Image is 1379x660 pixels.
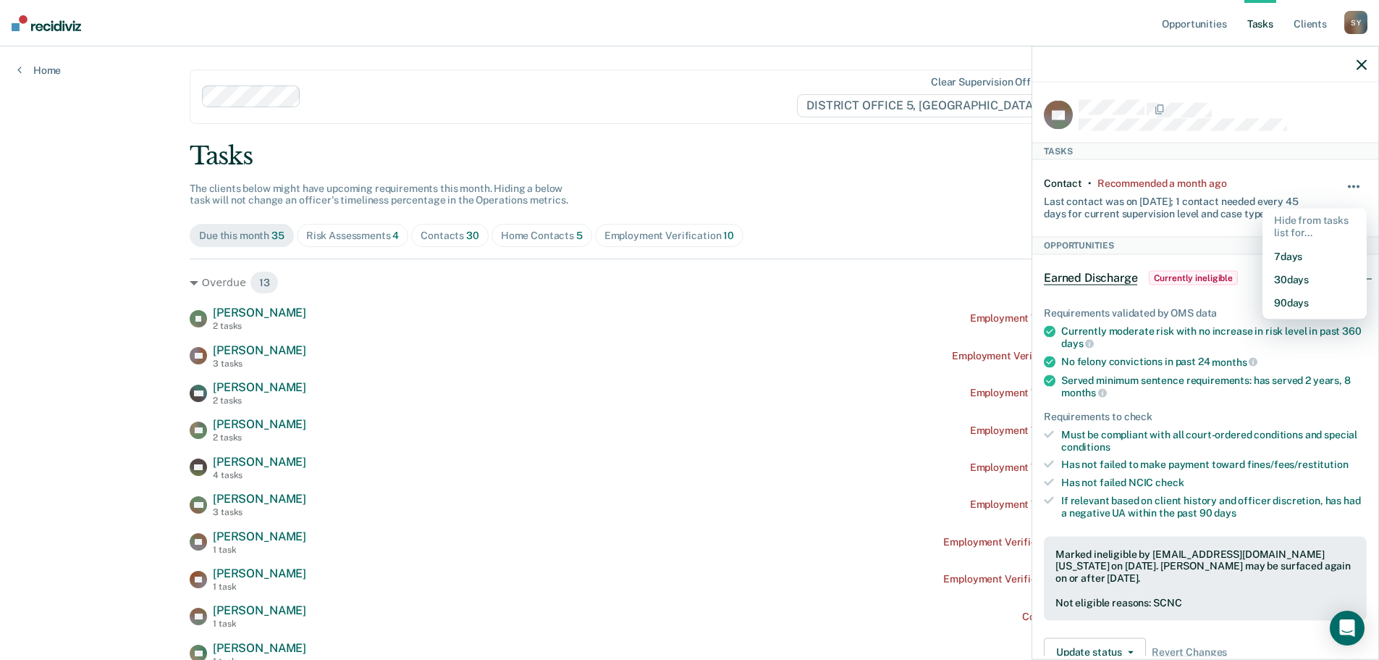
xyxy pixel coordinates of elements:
span: [PERSON_NAME] [213,530,306,543]
div: Recommended a month ago [1097,177,1227,190]
span: [PERSON_NAME] [213,603,306,617]
div: 1 task [213,582,306,592]
div: Currently moderate risk with no increase in risk level in past 360 [1061,325,1367,349]
div: Open Intercom Messenger [1330,611,1365,646]
div: 2 tasks [213,433,306,443]
div: Earned DischargeCurrently ineligible [1032,254,1378,301]
div: Employment Verification recommended a month ago [943,536,1189,548]
div: S Y [1344,11,1367,34]
div: Requirements validated by OMS data [1044,306,1367,319]
div: Tasks [1032,142,1378,159]
div: Employment Verification recommended [DATE] [970,425,1189,437]
span: The clients below might have upcoming requirements this month. Hiding a below task will not chang... [190,183,568,206]
div: 2 tasks [213,396,306,406]
span: [PERSON_NAME] [213,417,306,431]
span: conditions [1061,440,1110,452]
span: check [1155,477,1184,488]
span: 4 [392,230,399,241]
span: 35 [271,230,284,241]
div: If relevant based on client history and officer discretion, has had a negative UA within the past 90 [1061,495,1367,519]
div: 2 tasks [213,321,306,331]
div: Risk Assessments [306,230,400,242]
div: Hide from tasks list for... [1262,209,1367,245]
div: 3 tasks [213,507,306,517]
div: Has not failed to make payment toward [1061,459,1367,471]
div: Employment Verification [604,230,734,242]
div: 4 tasks [213,470,306,480]
div: 3 tasks [213,359,306,369]
div: Home Contacts [501,230,583,242]
span: [PERSON_NAME] [213,306,306,319]
div: Served minimum sentence requirements: has served 2 years, 8 [1061,374,1367,398]
span: [PERSON_NAME] [213,343,306,357]
span: 5 [576,230,583,241]
span: [PERSON_NAME] [213,455,306,469]
div: 1 task [213,545,306,555]
a: Home [17,64,61,77]
div: Employment Verification recommended [DATE] [970,498,1189,511]
div: Employment Verification recommended [DATE] [970,461,1189,474]
div: Marked ineligible by [EMAIL_ADDRESS][DOMAIN_NAME][US_STATE] on [DATE]. [PERSON_NAME] may be surfa... [1055,548,1355,584]
div: Due this month [199,230,284,242]
span: [PERSON_NAME] [213,492,306,506]
span: 30 [466,230,479,241]
span: 10 [723,230,734,241]
button: 30 days [1262,267,1367,291]
div: Employment Verification recommended [DATE] [970,312,1189,325]
div: Last contact was on [DATE]; 1 contact needed every 45 days for current supervision level and case... [1044,189,1313,220]
div: Contacts [421,230,479,242]
button: 90 days [1262,291,1367,314]
span: Earned Discharge [1044,270,1137,285]
div: 1 task [213,619,306,629]
span: fines/fees/restitution [1247,459,1349,470]
div: Opportunities [1032,237,1378,254]
span: [PERSON_NAME] [213,641,306,655]
div: Must be compliant with all court-ordered conditions and special [1061,428,1367,453]
span: days [1214,506,1236,518]
div: • [1088,177,1092,190]
div: Overdue [190,271,1189,294]
span: days [1061,338,1094,349]
button: 7 days [1262,244,1367,267]
div: Contact recommended a month ago [1022,611,1189,623]
div: Employment Verification recommended a month ago [943,573,1189,585]
span: Revert Changes [1152,646,1227,659]
div: Clear supervision officers [931,76,1054,88]
span: months [1061,387,1107,398]
span: Currently ineligible [1149,270,1238,285]
div: Has not failed NCIC [1061,477,1367,489]
div: Employment Verification recommended [DATE] [970,387,1189,399]
img: Recidiviz [12,15,81,31]
div: Employment Verification recommended a year ago [952,350,1189,362]
span: months [1212,356,1257,367]
span: [PERSON_NAME] [213,567,306,580]
div: Not eligible reasons: SCNC [1055,596,1355,609]
div: No felony convictions in past 24 [1061,356,1367,369]
div: Requirements to check [1044,411,1367,423]
div: Tasks [190,141,1189,171]
span: 13 [250,271,279,294]
div: Contact [1044,177,1082,190]
span: [PERSON_NAME] [213,380,306,394]
span: DISTRICT OFFICE 5, [GEOGRAPHIC_DATA] [797,94,1057,117]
